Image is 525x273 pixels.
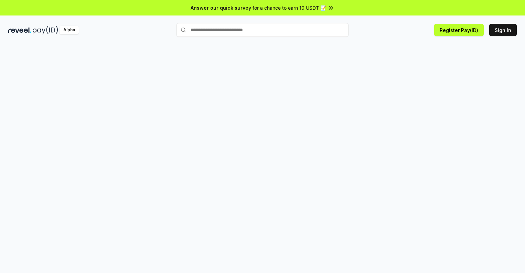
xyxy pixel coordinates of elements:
[8,26,31,34] img: reveel_dark
[60,26,79,34] div: Alpha
[191,4,251,11] span: Answer our quick survey
[434,24,484,36] button: Register Pay(ID)
[33,26,58,34] img: pay_id
[253,4,326,11] span: for a chance to earn 10 USDT 📝
[489,24,517,36] button: Sign In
